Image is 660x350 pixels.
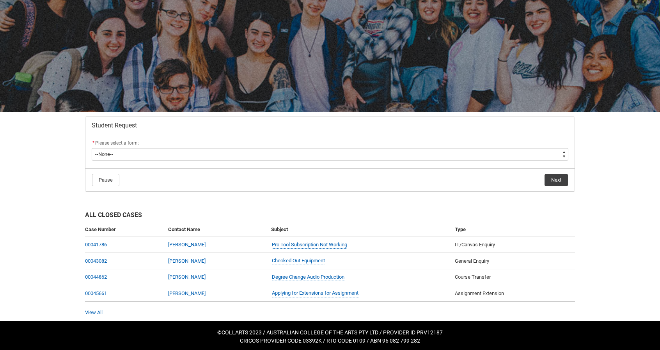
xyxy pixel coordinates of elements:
[92,140,94,146] abbr: required
[168,290,206,296] a: [PERSON_NAME]
[85,290,107,296] a: 00045661
[85,309,103,315] a: View All Cases
[268,223,452,237] th: Subject
[452,223,575,237] th: Type
[455,290,504,296] span: Assignment Extension
[85,210,575,223] h2: All Closed Cases
[85,242,107,247] a: 00041786
[92,174,119,186] button: Pause
[168,242,206,247] a: [PERSON_NAME]
[272,289,358,297] a: Applying for Extensions for Assignment
[272,241,347,249] a: Pro Tool Subscription Not Working
[272,257,325,265] a: Checked Out Equipment
[455,242,495,247] span: IT/Canvas Enquiry
[545,174,568,186] button: Next
[455,274,491,280] span: Course Transfer
[455,258,489,264] span: General Enquiry
[85,274,107,280] a: 00044862
[168,258,206,264] a: [PERSON_NAME]
[85,117,575,192] article: Redu_Student_Request flow
[85,223,165,237] th: Case Number
[272,273,344,281] a: Degree Change Audio Production
[168,274,206,280] a: [PERSON_NAME]
[95,140,139,146] span: Please select a form:
[165,223,268,237] th: Contact Name
[92,122,137,129] span: Student Request
[85,258,107,264] a: 00043082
